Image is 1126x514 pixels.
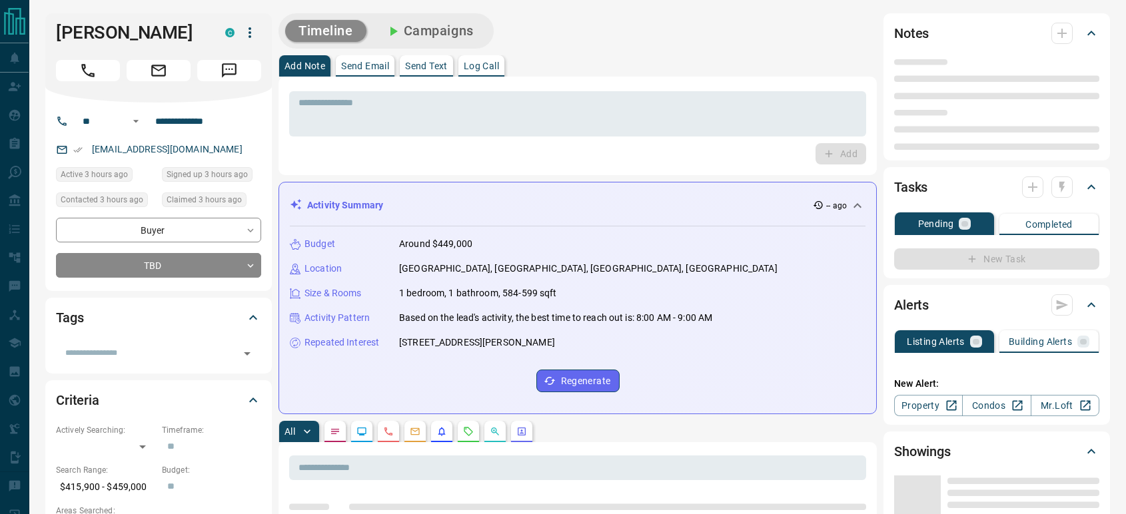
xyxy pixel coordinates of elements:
div: condos.ca [225,28,235,37]
p: Listing Alerts [907,337,965,346]
svg: Lead Browsing Activity [356,426,367,437]
div: Alerts [894,289,1099,321]
h2: Tasks [894,176,927,198]
p: Budget: [162,464,261,476]
p: Repeated Interest [304,336,379,350]
p: Budget [304,237,335,251]
p: All [284,427,295,436]
svg: Requests [463,426,474,437]
button: Campaigns [372,20,487,42]
span: Message [197,60,261,81]
p: Activity Summary [307,198,383,212]
p: Location [304,262,342,276]
button: Open [238,344,257,363]
p: Search Range: [56,464,155,476]
span: Email [127,60,191,81]
p: 1 bedroom, 1 bathroom, 584-599 sqft [399,286,557,300]
svg: Agent Actions [516,426,527,437]
p: [GEOGRAPHIC_DATA], [GEOGRAPHIC_DATA], [GEOGRAPHIC_DATA], [GEOGRAPHIC_DATA] [399,262,778,276]
span: Signed up 3 hours ago [167,168,248,181]
h2: Tags [56,307,83,328]
a: Mr.Loft [1031,395,1099,416]
div: Fri Aug 15 2025 [162,192,261,211]
div: Showings [894,435,1099,467]
p: Building Alerts [1009,337,1072,346]
p: Actively Searching: [56,424,155,436]
h2: Showings [894,441,951,462]
span: Contacted 3 hours ago [61,193,143,206]
h2: Criteria [56,389,99,411]
div: Notes [894,17,1099,49]
p: Completed [1025,220,1073,229]
div: Activity Summary-- ago [290,193,865,218]
p: Add Note [284,61,325,71]
span: Claimed 3 hours ago [167,193,242,206]
p: Timeframe: [162,424,261,436]
svg: Emails [410,426,420,437]
button: Timeline [285,20,366,42]
p: Based on the lead's activity, the best time to reach out is: 8:00 AM - 9:00 AM [399,311,712,325]
p: Send Text [405,61,448,71]
svg: Notes [330,426,340,437]
div: Criteria [56,384,261,416]
div: Buyer [56,218,261,242]
svg: Opportunities [490,426,500,437]
p: Log Call [464,61,499,71]
h2: Alerts [894,294,929,316]
p: Around $449,000 [399,237,472,251]
p: New Alert: [894,377,1099,391]
p: Activity Pattern [304,311,370,325]
a: Property [894,395,963,416]
svg: Listing Alerts [436,426,447,437]
h1: [PERSON_NAME] [56,22,205,43]
a: [EMAIL_ADDRESS][DOMAIN_NAME] [92,144,243,154]
div: Fri Aug 15 2025 [56,192,155,211]
p: Pending [918,219,954,228]
div: Tags [56,302,261,334]
h2: Notes [894,23,929,44]
svg: Email Verified [73,145,83,154]
div: Fri Aug 15 2025 [56,167,155,186]
div: Tasks [894,171,1099,203]
svg: Calls [383,426,394,437]
span: Call [56,60,120,81]
button: Regenerate [536,370,620,392]
p: Send Email [341,61,389,71]
button: Open [128,113,144,129]
p: -- ago [826,200,847,212]
p: [STREET_ADDRESS][PERSON_NAME] [399,336,555,350]
a: Condos [962,395,1031,416]
div: Fri Aug 15 2025 [162,167,261,186]
span: Active 3 hours ago [61,168,128,181]
div: TBD [56,253,261,278]
p: Size & Rooms [304,286,362,300]
p: $415,900 - $459,000 [56,476,155,498]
